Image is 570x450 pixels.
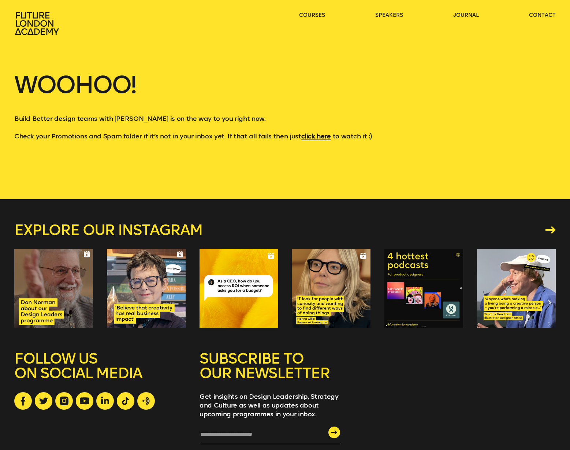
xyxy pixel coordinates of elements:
p: Get insights on Design Leadership, Strategy and Culture as well as updates about upcoming program... [200,392,340,419]
p: Build Better design teams with [PERSON_NAME] is on the way to you right now. [14,114,556,123]
a: Explore our instagram [14,223,556,237]
a: contact [529,12,556,19]
h1: Woohoo! [14,73,556,114]
a: speakers [375,12,403,19]
a: journal [453,12,479,19]
a: click here [301,132,331,140]
p: Check your Promotions and Spam folder if it’s not in your inbox yet. If that all fails then just ... [14,132,556,141]
h5: FOLLOW US ON SOCIAL MEDIA [14,351,185,392]
a: courses [299,12,325,19]
h5: SUBSCRIBE TO OUR NEWSLETTER [200,351,340,392]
